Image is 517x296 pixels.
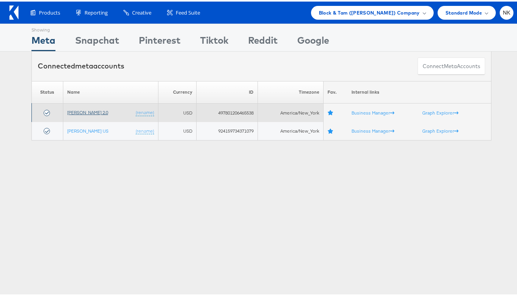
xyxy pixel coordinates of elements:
a: Graph Explorer [422,126,458,132]
a: Business Manager [351,108,394,114]
a: [PERSON_NAME] 2.0 [67,108,108,114]
th: Currency [158,80,197,102]
td: USD [158,120,197,139]
span: Feed Suite [176,7,200,15]
th: Timezone [258,80,324,102]
div: Snapchat [75,32,119,50]
span: Standard Mode [445,7,482,15]
td: America/New_York [258,120,324,139]
div: Tiktok [200,32,228,50]
span: Reporting [85,7,108,15]
th: Name [63,80,158,102]
span: Products [39,7,60,15]
span: meta [75,60,93,69]
span: NK [503,9,511,14]
td: 497801206465538 [197,102,258,120]
td: America/New_York [258,102,324,120]
a: Graph Explorer [422,108,458,114]
a: (rename) [136,126,154,133]
span: Creative [132,7,151,15]
a: (rename) [136,108,154,115]
th: ID [197,80,258,102]
div: Reddit [248,32,278,50]
div: Google [297,32,329,50]
div: Showing [31,22,55,32]
td: 924159734371079 [197,120,258,139]
div: Meta [31,32,55,50]
span: meta [444,61,457,68]
div: Pinterest [139,32,180,50]
a: Business Manager [351,126,394,132]
a: [PERSON_NAME] US [67,126,109,132]
button: ConnectmetaAccounts [418,56,485,74]
div: Connected accounts [38,59,124,70]
span: Block & Tam ([PERSON_NAME]) Company [319,7,420,15]
th: Status [32,80,63,102]
td: USD [158,102,197,120]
